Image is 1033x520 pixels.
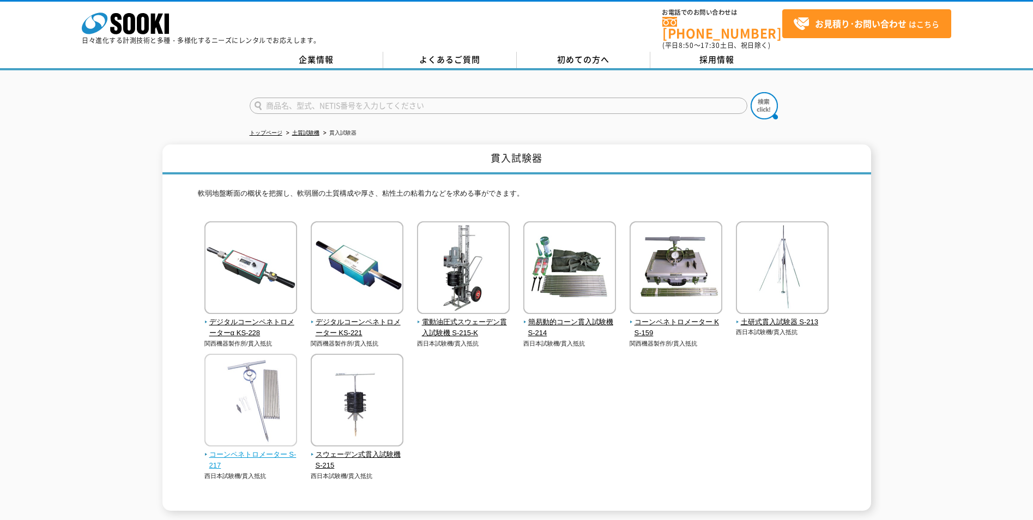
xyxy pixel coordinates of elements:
p: 日々進化する計測技術と多種・多様化するニーズにレンタルでお応えします。 [82,37,321,44]
span: はこちら [793,16,939,32]
strong: お見積り･お問い合わせ [815,17,907,30]
a: お見積り･お問い合わせはこちら [782,9,951,38]
span: 簡易動的コーン貫入試験機 S-214 [523,317,617,340]
span: 電動油圧式スウェーデン貫入試験機 S-215-K [417,317,510,340]
span: コーンペネトロメーター S-217 [204,449,298,472]
a: 土質試験機 [292,130,319,136]
a: 企業情報 [250,52,383,68]
a: 土研式貫入試験器 S-213 [736,306,829,328]
span: (平日 ～ 土日、祝日除く) [662,40,770,50]
img: コーンペネトロメーター S-217 [204,354,297,449]
span: 土研式貫入試験器 S-213 [736,317,829,328]
span: デジタルコーンペネトロメーターα KS-228 [204,317,298,340]
img: コーンペネトロメーター KS-159 [630,221,722,317]
a: 簡易動的コーン貫入試験機 S-214 [523,306,617,339]
p: 軟弱地盤断面の概状を把握し、軟弱層の土質構成や厚さ、粘性土の粘着力などを求める事ができます。 [198,188,836,205]
img: デジタルコーンペネトロメーター KS-221 [311,221,403,317]
img: btn_search.png [751,92,778,119]
a: トップページ [250,130,282,136]
a: よくあるご質問 [383,52,517,68]
p: 関西機器製作所/貫入抵抗 [311,339,404,348]
span: デジタルコーンペネトロメーター KS-221 [311,317,404,340]
p: 関西機器製作所/貫入抵抗 [204,339,298,348]
h1: 貫入試験器 [162,144,871,174]
a: [PHONE_NUMBER] [662,17,782,39]
span: 17:30 [700,40,720,50]
a: スウェーデン式貫入試験機 S-215 [311,439,404,471]
p: 関西機器製作所/貫入抵抗 [630,339,723,348]
img: 土研式貫入試験器 S-213 [736,221,829,317]
img: デジタルコーンペネトロメーターα KS-228 [204,221,297,317]
img: 電動油圧式スウェーデン貫入試験機 S-215-K [417,221,510,317]
p: 西日本試験機/貫入抵抗 [311,471,404,481]
a: 採用情報 [650,52,784,68]
a: コーンペネトロメーター KS-159 [630,306,723,339]
span: コーンペネトロメーター KS-159 [630,317,723,340]
a: 電動油圧式スウェーデン貫入試験機 S-215-K [417,306,510,339]
span: 8:50 [679,40,694,50]
span: スウェーデン式貫入試験機 S-215 [311,449,404,472]
input: 商品名、型式、NETIS番号を入力してください [250,98,747,114]
a: コーンペネトロメーター S-217 [204,439,298,471]
p: 西日本試験機/貫入抵抗 [204,471,298,481]
img: 簡易動的コーン貫入試験機 S-214 [523,221,616,317]
li: 貫入試験器 [321,128,357,139]
a: デジタルコーンペネトロメーターα KS-228 [204,306,298,339]
p: 西日本試験機/貫入抵抗 [736,328,829,337]
img: スウェーデン式貫入試験機 S-215 [311,354,403,449]
p: 西日本試験機/貫入抵抗 [523,339,617,348]
a: 初めての方へ [517,52,650,68]
span: 初めての方へ [557,53,609,65]
span: お電話でのお問い合わせは [662,9,782,16]
a: デジタルコーンペネトロメーター KS-221 [311,306,404,339]
p: 西日本試験機/貫入抵抗 [417,339,510,348]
